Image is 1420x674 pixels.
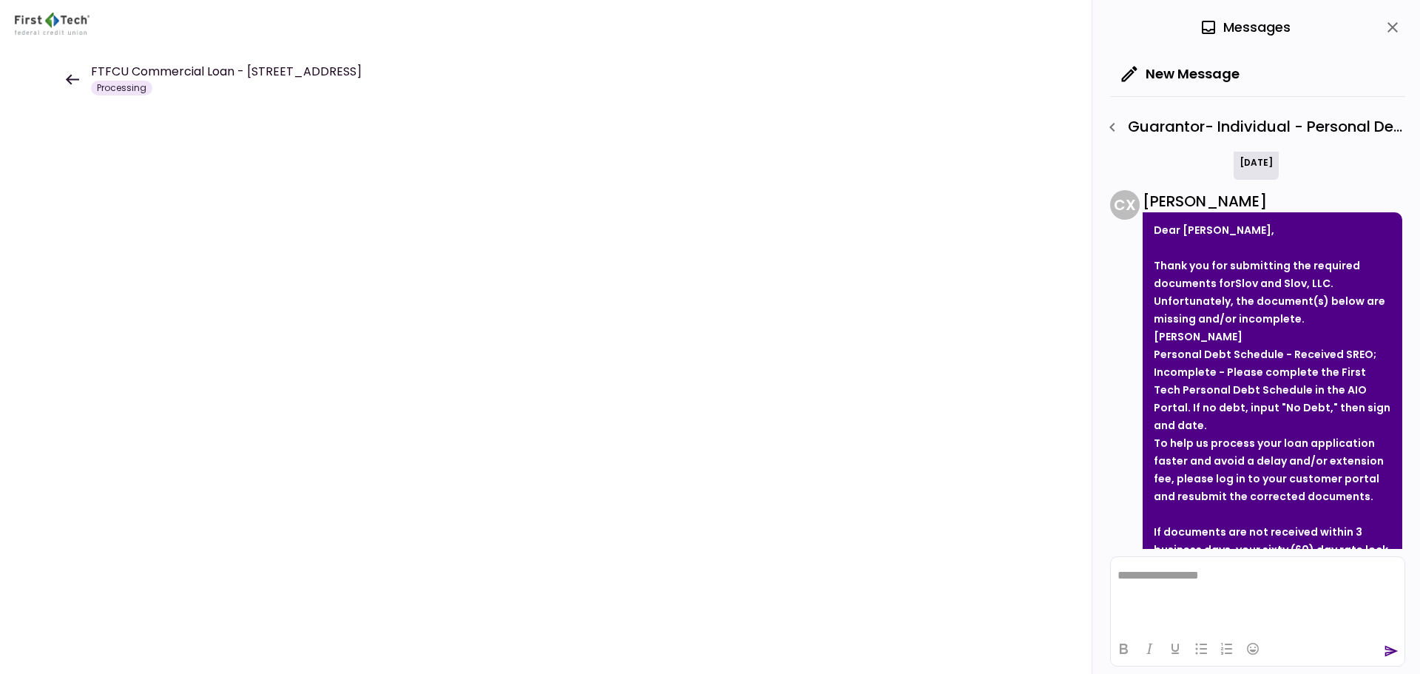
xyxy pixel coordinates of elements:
[1154,523,1391,576] div: If documents are not received within 3 business days, your sixty (60) day rate lock may be jeopar...
[1154,257,1391,292] div: Thank you for submitting the required documents for .
[1100,115,1405,140] div: Guarantor- Individual - Personal Debt Schedule
[91,81,152,95] div: Processing
[1154,329,1242,344] strong: [PERSON_NAME]
[1380,15,1405,40] button: close
[1110,55,1251,93] button: New Message
[1137,638,1162,659] button: Italic
[1154,347,1390,433] strong: Personal Debt Schedule - Received SREO; Incomplete - Please complete the First Tech Personal Debt...
[1200,16,1291,38] div: Messages
[1154,434,1391,505] div: To help us process your loan application faster and avoid a delay and/or extension fee, please lo...
[1189,638,1214,659] button: Bullet list
[1240,638,1265,659] button: Emojis
[1234,146,1279,180] div: [DATE]
[1154,294,1385,326] strong: Unfortunately, the document(s) below are missing and/or incomplete.
[15,13,89,35] img: Partner icon
[1235,276,1331,291] strong: Slov and Slov, LLC
[1111,557,1404,631] iframe: Rich Text Area
[1163,638,1188,659] button: Underline
[1110,190,1140,220] div: C X
[1154,221,1391,239] div: Dear [PERSON_NAME],
[1143,190,1402,212] div: [PERSON_NAME]
[1111,638,1136,659] button: Bold
[1214,638,1240,659] button: Numbered list
[91,63,362,81] h1: FTFCU Commercial Loan - [STREET_ADDRESS]
[1384,644,1399,658] button: send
